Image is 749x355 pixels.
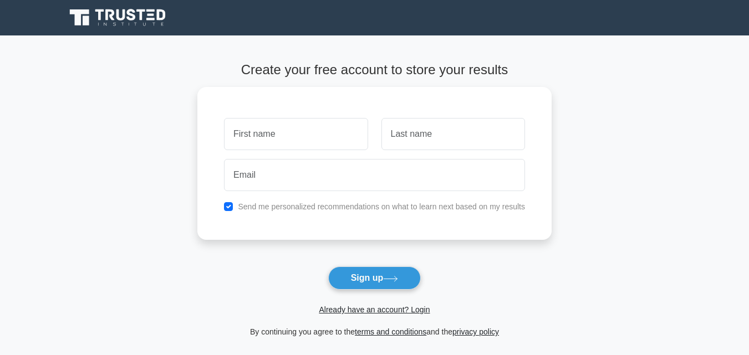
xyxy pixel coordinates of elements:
input: Email [224,159,525,191]
a: privacy policy [452,327,499,336]
input: First name [224,118,368,150]
div: By continuing you agree to the and the [191,325,558,338]
a: Already have an account? Login [319,305,430,314]
a: terms and conditions [355,327,426,336]
input: Last name [381,118,525,150]
label: Send me personalized recommendations on what to learn next based on my results [238,202,525,211]
h4: Create your free account to store your results [197,62,552,78]
button: Sign up [328,266,421,290]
